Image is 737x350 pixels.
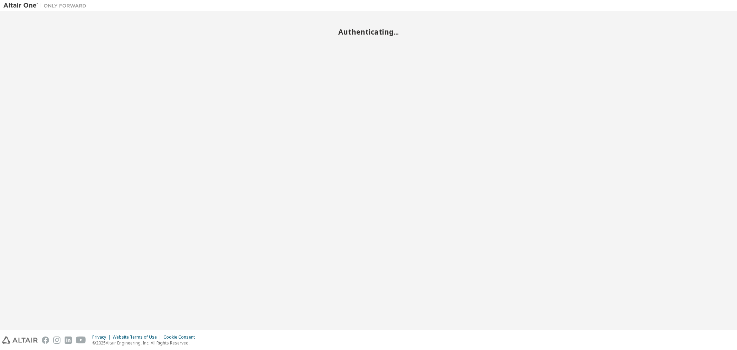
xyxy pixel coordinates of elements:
p: © 2025 Altair Engineering, Inc. All Rights Reserved. [92,340,199,346]
img: altair_logo.svg [2,337,38,344]
div: Cookie Consent [163,334,199,340]
img: instagram.svg [53,337,60,344]
h2: Authenticating... [3,27,734,36]
div: Privacy [92,334,113,340]
img: linkedin.svg [65,337,72,344]
div: Website Terms of Use [113,334,163,340]
img: youtube.svg [76,337,86,344]
img: facebook.svg [42,337,49,344]
img: Altair One [3,2,90,9]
